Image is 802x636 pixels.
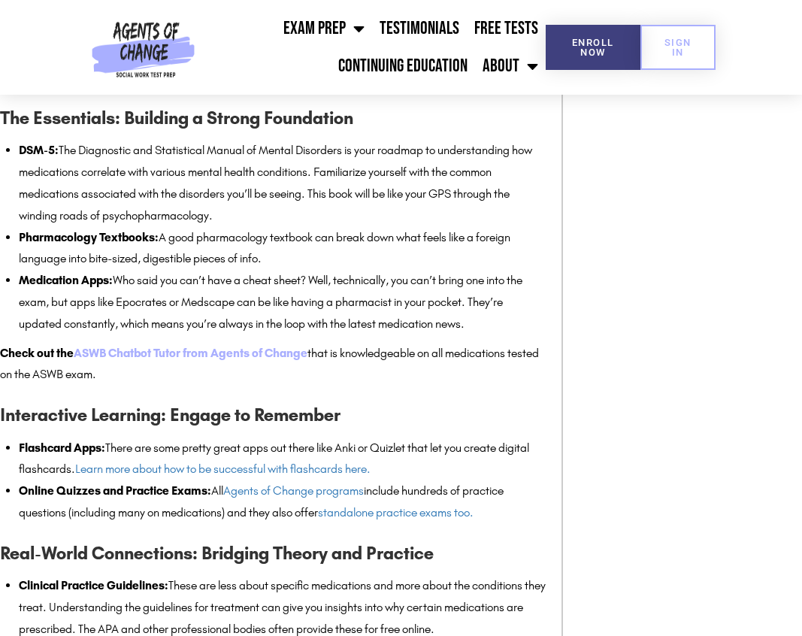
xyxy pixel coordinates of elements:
[372,10,467,47] a: Testimonials
[19,438,546,481] li: There are some pretty great apps out there like Anki or Quizlet that let you create digital flash...
[19,227,546,271] li: A good pharmacology textbook can break down what feels like a foreign language into bite-sized, d...
[200,10,546,85] nav: Menu
[467,10,546,47] a: Free Tests
[19,270,546,335] li: Who said you can’t have a cheat sheet? Well, technically, you can’t bring one into the exam, but ...
[331,47,475,85] a: Continuing Education
[19,273,113,287] strong: Medication Apps:
[19,483,211,498] strong: Online Quizzes and Practice Exams:
[318,505,474,519] a: standalone practice exams too.
[19,143,59,157] strong: DSM-5:
[475,47,546,85] a: About
[74,346,307,360] a: ASWB Chatbot Tutor from Agents of Change
[664,38,692,57] span: SIGN IN
[570,38,616,57] span: Enroll Now
[19,578,168,592] strong: Clinical Practice Guidelines:
[19,230,159,244] strong: Pharmacology Textbooks:
[276,10,372,47] a: Exam Prep
[19,140,546,226] li: The Diagnostic and Statistical Manual of Mental Disorders is your roadmap to understanding how me...
[223,483,364,498] a: Agents of Change programs
[546,25,640,70] a: Enroll Now
[75,462,371,476] a: Learn more about how to be successful with flashcards here.
[19,441,105,455] strong: Flashcard Apps:
[640,25,716,70] a: SIGN IN
[19,480,546,524] li: All include hundreds of practice questions (including many on medications) and they also offer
